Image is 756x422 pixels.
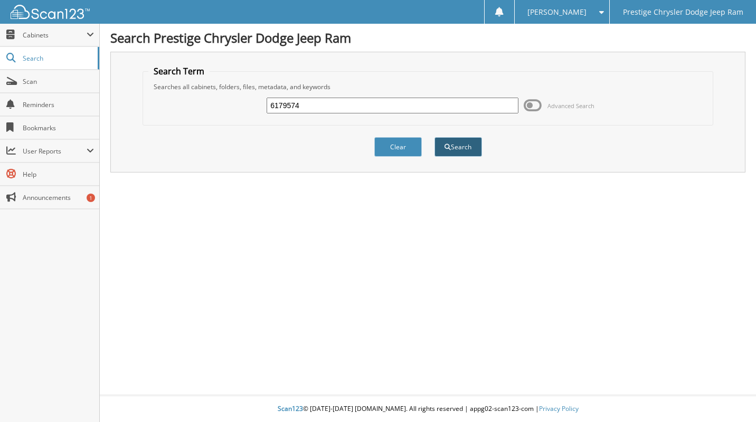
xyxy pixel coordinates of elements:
[23,77,94,86] span: Scan
[23,193,94,202] span: Announcements
[23,170,94,179] span: Help
[623,9,743,15] span: Prestige Chrysler Dodge Jeep Ram
[527,9,587,15] span: [PERSON_NAME]
[11,5,90,19] img: scan123-logo-white.svg
[87,194,95,202] div: 1
[374,137,422,157] button: Clear
[148,82,707,91] div: Searches all cabinets, folders, files, metadata, and keywords
[23,123,94,132] span: Bookmarks
[703,371,756,422] iframe: Chat Widget
[110,29,745,46] h1: Search Prestige Chrysler Dodge Jeep Ram
[547,102,594,110] span: Advanced Search
[23,31,87,40] span: Cabinets
[278,404,303,413] span: Scan123
[434,137,482,157] button: Search
[23,147,87,156] span: User Reports
[539,404,579,413] a: Privacy Policy
[23,100,94,109] span: Reminders
[23,54,92,63] span: Search
[148,65,210,77] legend: Search Term
[100,396,756,422] div: © [DATE]-[DATE] [DOMAIN_NAME]. All rights reserved | appg02-scan123-com |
